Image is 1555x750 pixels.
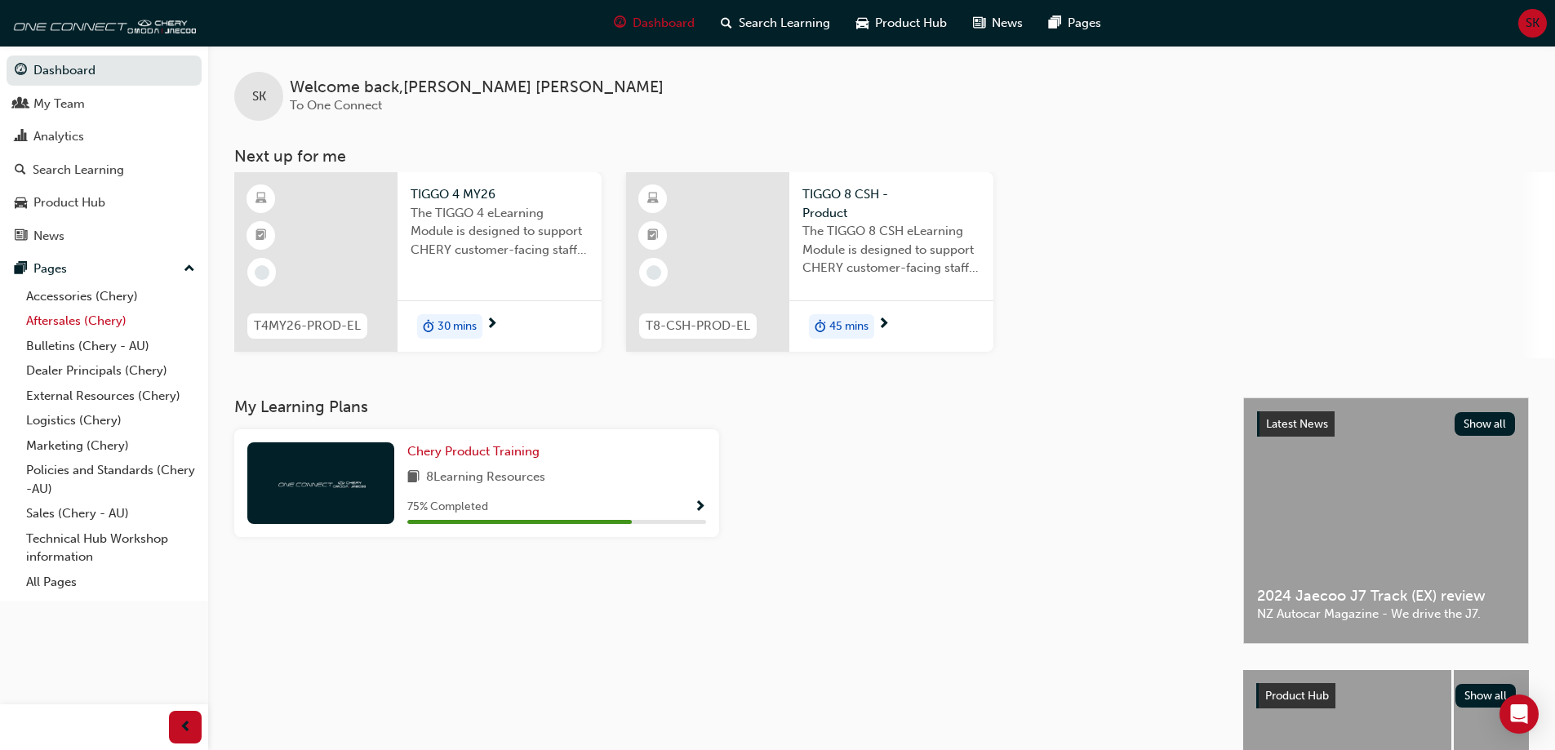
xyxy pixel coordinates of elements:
[7,55,202,86] a: Dashboard
[254,317,361,335] span: T4MY26-PROD-EL
[20,501,202,526] a: Sales (Chery - AU)
[1266,417,1328,431] span: Latest News
[829,317,869,336] span: 45 mins
[1499,695,1539,734] div: Open Intercom Messenger
[843,7,960,40] a: car-iconProduct Hub
[802,185,980,222] span: TIGGO 8 CSH - Product
[1455,684,1517,708] button: Show all
[20,570,202,595] a: All Pages
[7,89,202,119] a: My Team
[7,155,202,185] a: Search Learning
[20,526,202,570] a: Technical Hub Workshop information
[407,444,540,459] span: Chery Product Training
[426,468,545,488] span: 8 Learning Resources
[647,189,659,210] span: learningResourceType_ELEARNING-icon
[407,498,488,517] span: 75 % Completed
[234,172,602,352] a: T4MY26-PROD-ELTIGGO 4 MY26The TIGGO 4 eLearning Module is designed to support CHERY customer-faci...
[438,317,477,336] span: 30 mins
[856,13,869,33] span: car-icon
[20,284,202,309] a: Accessories (Chery)
[20,358,202,384] a: Dealer Principals (Chery)
[7,221,202,251] a: News
[20,458,202,501] a: Policies and Standards (Chery -AU)
[647,225,659,246] span: booktick-icon
[15,97,27,112] span: people-icon
[15,262,27,277] span: pages-icon
[423,316,434,337] span: duration-icon
[646,265,661,280] span: learningRecordVerb_NONE-icon
[15,130,27,144] span: chart-icon
[411,204,589,260] span: The TIGGO 4 eLearning Module is designed to support CHERY customer-facing staff with the product ...
[33,127,84,146] div: Analytics
[180,717,192,738] span: prev-icon
[1257,587,1515,606] span: 2024 Jaecoo J7 Track (EX) review
[33,260,67,278] div: Pages
[486,317,498,332] span: next-icon
[992,14,1023,33] span: News
[721,13,732,33] span: search-icon
[33,161,124,180] div: Search Learning
[33,193,105,212] div: Product Hub
[20,384,202,409] a: External Resources (Chery)
[407,468,420,488] span: book-icon
[1257,605,1515,624] span: NZ Autocar Magazine - We drive the J7.
[1455,412,1516,436] button: Show all
[255,265,269,280] span: learningRecordVerb_NONE-icon
[184,259,195,280] span: up-icon
[255,225,267,246] span: booktick-icon
[1265,689,1329,703] span: Product Hub
[7,254,202,284] button: Pages
[1049,13,1061,33] span: pages-icon
[626,172,993,352] a: T8-CSH-PROD-ELTIGGO 8 CSH - ProductThe TIGGO 8 CSH eLearning Module is designed to support CHERY ...
[1068,14,1101,33] span: Pages
[1518,9,1547,38] button: SK
[290,98,382,113] span: To One Connect
[802,222,980,277] span: The TIGGO 8 CSH eLearning Module is designed to support CHERY customer-facing staff with the prod...
[411,185,589,204] span: TIGGO 4 MY26
[875,14,947,33] span: Product Hub
[208,147,1555,166] h3: Next up for me
[633,14,695,33] span: Dashboard
[15,196,27,211] span: car-icon
[20,408,202,433] a: Logistics (Chery)
[694,500,706,515] span: Show Progress
[960,7,1036,40] a: news-iconNews
[708,7,843,40] a: search-iconSearch Learning
[33,227,64,246] div: News
[20,308,202,334] a: Aftersales (Chery)
[815,316,826,337] span: duration-icon
[15,64,27,78] span: guage-icon
[20,433,202,459] a: Marketing (Chery)
[694,497,706,517] button: Show Progress
[252,87,266,106] span: SK
[290,78,664,97] span: Welcome back , [PERSON_NAME] [PERSON_NAME]
[7,122,202,152] a: Analytics
[973,13,985,33] span: news-icon
[1257,411,1515,437] a: Latest NewsShow all
[15,163,26,178] span: search-icon
[255,189,267,210] span: learningResourceType_ELEARNING-icon
[15,229,27,244] span: news-icon
[276,475,366,490] img: oneconnect
[33,95,85,113] div: My Team
[20,334,202,359] a: Bulletins (Chery - AU)
[1526,14,1539,33] span: SK
[739,14,830,33] span: Search Learning
[7,52,202,254] button: DashboardMy TeamAnalyticsSearch LearningProduct HubNews
[877,317,890,332] span: next-icon
[601,7,708,40] a: guage-iconDashboard
[614,13,626,33] span: guage-icon
[8,7,196,39] img: oneconnect
[407,442,546,461] a: Chery Product Training
[1256,683,1516,709] a: Product HubShow all
[7,188,202,218] a: Product Hub
[1036,7,1114,40] a: pages-iconPages
[234,397,1217,416] h3: My Learning Plans
[1243,397,1529,644] a: Latest NewsShow all2024 Jaecoo J7 Track (EX) reviewNZ Autocar Magazine - We drive the J7.
[646,317,750,335] span: T8-CSH-PROD-EL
